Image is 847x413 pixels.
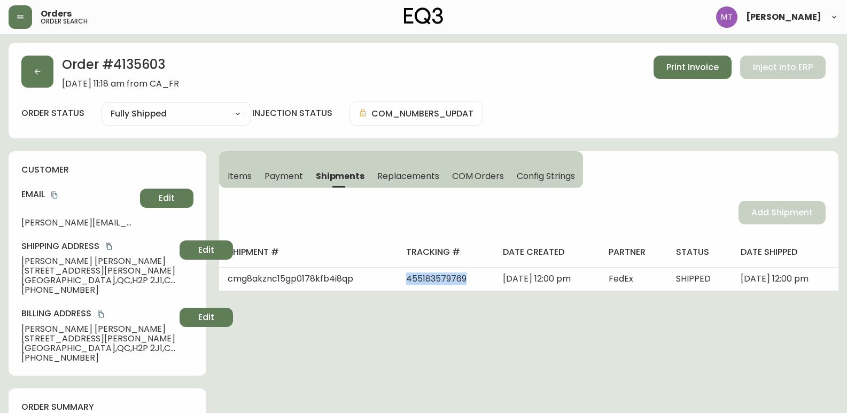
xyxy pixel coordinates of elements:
[517,170,574,182] span: Config Strings
[21,308,175,320] h4: Billing Address
[180,308,233,327] button: Edit
[676,272,711,285] span: SHIPPED
[21,401,193,413] h4: order summary
[21,276,175,285] span: [GEOGRAPHIC_DATA] , QC , H2P 2J1 , CA
[198,244,214,256] span: Edit
[654,56,732,79] button: Print Invoice
[180,240,233,260] button: Edit
[503,272,571,285] span: [DATE] 12:00 pm
[741,272,809,285] span: [DATE] 12:00 pm
[41,18,88,25] h5: order search
[676,246,724,258] h4: status
[21,256,175,266] span: [PERSON_NAME] [PERSON_NAME]
[228,246,388,258] h4: shipment #
[228,272,353,285] span: cmg8akznc15gp0178kfb4i8qp
[21,164,193,176] h4: customer
[609,272,633,285] span: FedEx
[228,170,252,182] span: Items
[404,7,444,25] img: logo
[21,189,136,200] h4: Email
[140,189,193,208] button: Edit
[21,344,175,353] span: [GEOGRAPHIC_DATA] , QC , H2P 2J1 , CA
[21,324,175,334] span: [PERSON_NAME] [PERSON_NAME]
[406,272,467,285] span: 455183579769
[741,246,830,258] h4: date shipped
[406,246,486,258] h4: tracking #
[41,10,72,18] span: Orders
[21,334,175,344] span: [STREET_ADDRESS][PERSON_NAME]
[62,79,179,89] span: [DATE] 11:18 am from CA_FR
[265,170,303,182] span: Payment
[104,241,114,252] button: copy
[316,170,365,182] span: Shipments
[252,107,332,119] h4: injection status
[21,266,175,276] span: [STREET_ADDRESS][PERSON_NAME]
[716,6,737,28] img: 397d82b7ede99da91c28605cdd79fceb
[21,107,84,119] label: order status
[746,13,821,21] span: [PERSON_NAME]
[609,246,659,258] h4: partner
[503,246,592,258] h4: date created
[21,353,175,363] span: [PHONE_NUMBER]
[21,218,136,228] span: [PERSON_NAME][EMAIL_ADDRESS][DOMAIN_NAME]
[49,190,60,200] button: copy
[159,192,175,204] span: Edit
[62,56,179,79] h2: Order # 4135603
[96,309,106,320] button: copy
[377,170,439,182] span: Replacements
[21,285,175,295] span: [PHONE_NUMBER]
[452,170,504,182] span: COM Orders
[666,61,719,73] span: Print Invoice
[198,311,214,323] span: Edit
[21,240,175,252] h4: Shipping Address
